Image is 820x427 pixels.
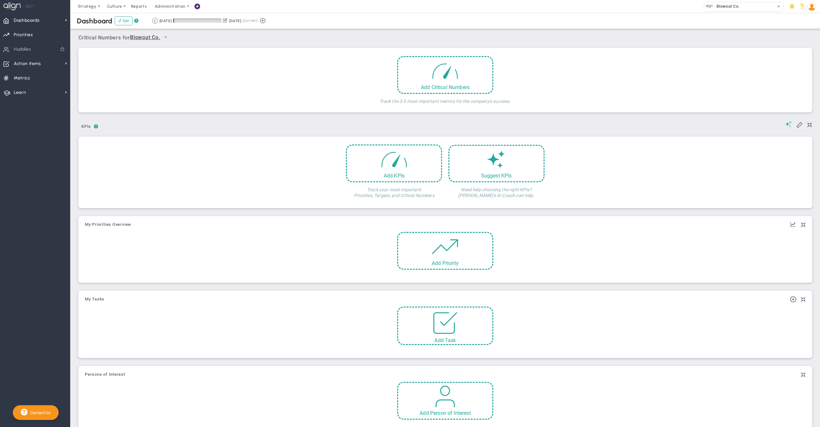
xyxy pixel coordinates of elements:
[398,410,492,416] div: Add Person of Interest
[774,2,783,11] span: select
[398,337,492,343] div: Add Task
[14,28,33,42] span: Priorities
[78,121,94,132] span: KPIs
[85,297,104,301] span: My Tasks
[85,222,131,227] button: My Priorities Overview
[14,86,26,99] span: Learn
[85,297,104,302] a: My Tasks
[398,84,492,90] div: Add Critical Numbers
[448,182,545,198] h4: Need help choosing the right KPIs? [PERSON_NAME]'s AI Coach can help.
[14,57,41,70] span: Action Items
[242,18,258,24] span: (Current)
[229,18,241,24] div: [DATE]
[173,18,221,23] div: Period Progress: 1% Day 1 of 90 with 89 remaining.
[785,121,792,127] span: Suggestions (AI Feature)
[14,14,40,27] span: Dashboards
[713,2,740,11] span: Blowout Co.
[85,372,125,377] button: Persons of Interest
[77,17,112,25] span: Dashboard
[380,94,511,104] h4: Track the 3-5 most important metrics for the company's success.
[398,260,492,266] div: Add Priority
[14,43,31,56] span: Huddles
[796,121,803,127] span: Edit My KPIs
[155,4,185,9] span: Administration
[14,71,30,85] span: Metrics
[28,410,51,415] span: Contact Us
[705,2,713,10] img: 2282.Company.photo
[78,121,94,133] button: KPIs
[107,4,122,9] span: Culture
[808,2,816,11] img: 6332.Person.photo
[130,34,160,42] span: Blowout Co.
[801,371,806,379] div: Edit Persons of Interest
[160,32,171,43] span: select
[346,182,442,198] h4: Track your most important Priorities, Targets, and Critical Numbers
[115,16,133,25] button: Edit
[152,18,158,24] button: Go to previous period
[449,173,544,179] div: Suggest KPIs
[78,4,96,9] span: Strategy
[347,173,441,179] div: Add KPIs
[160,18,172,24] div: [DATE]
[78,32,173,44] span: Critical Numbers for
